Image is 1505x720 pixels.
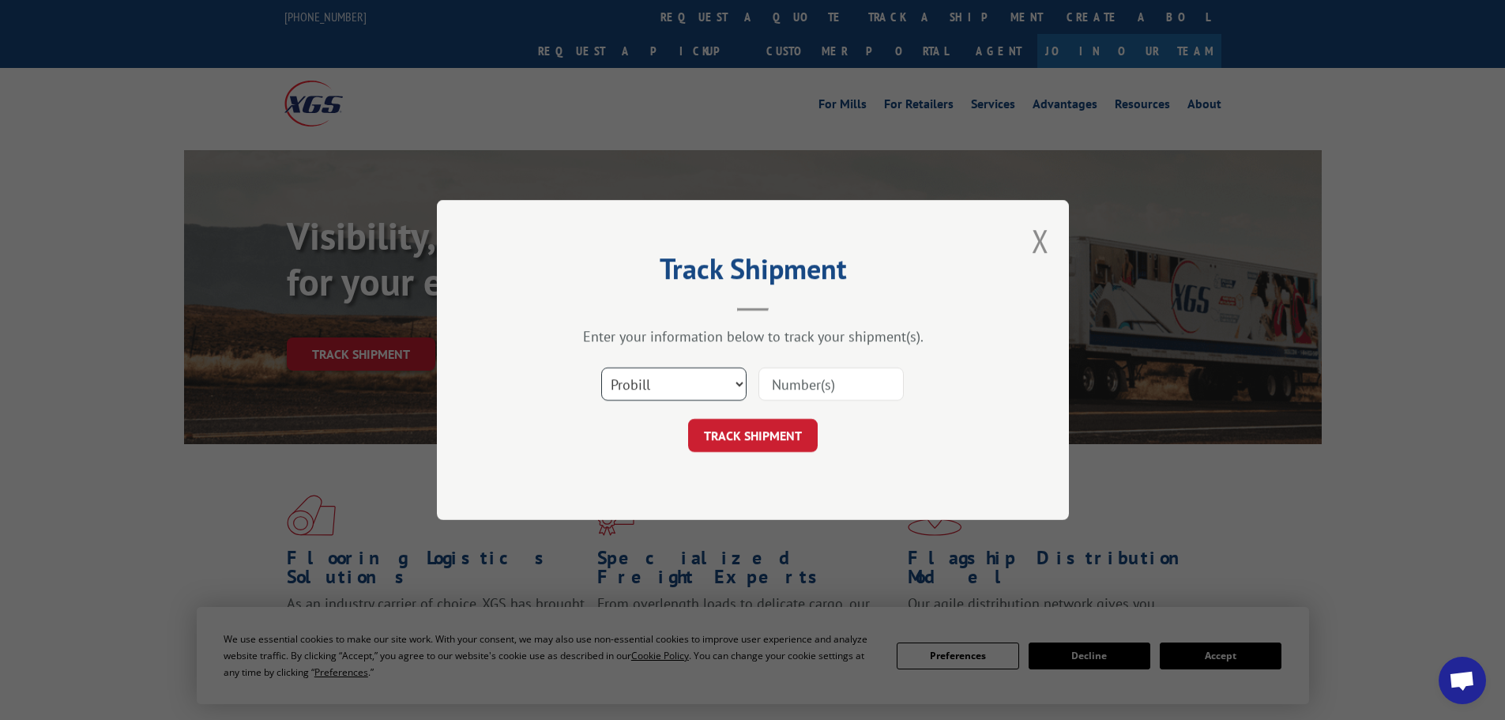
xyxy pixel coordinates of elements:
[688,419,818,452] button: TRACK SHIPMENT
[516,327,990,345] div: Enter your information below to track your shipment(s).
[1032,220,1049,262] button: Close modal
[516,258,990,288] h2: Track Shipment
[758,368,904,401] input: Number(s)
[1439,657,1486,704] div: Open chat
